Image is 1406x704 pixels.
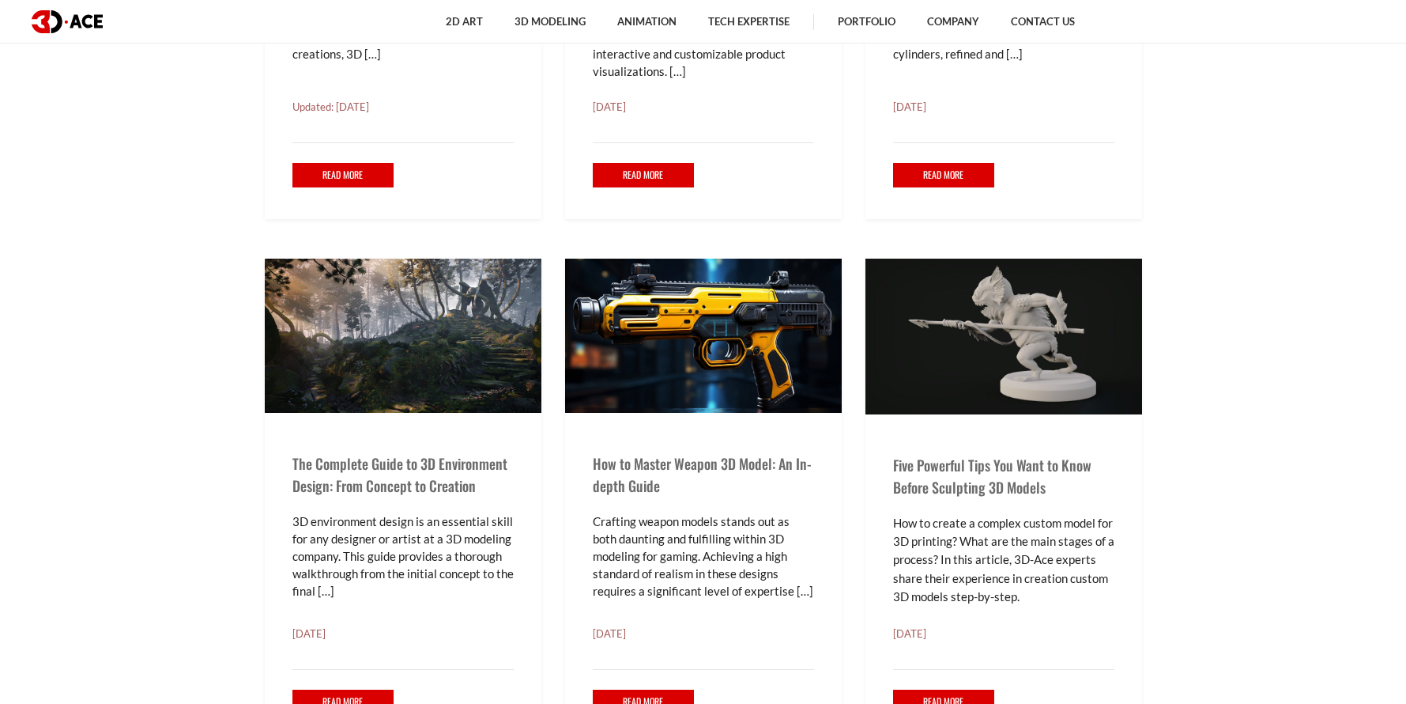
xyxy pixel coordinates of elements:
[593,163,695,187] a: Read More
[893,455,1091,498] a: Five Powerful Tips You Want to Know Before Sculpting 3D Models
[593,453,812,496] a: How to Master Weapon 3D Model: An In-depth Guide
[292,513,514,600] p: 3D environment design is an essential skill for any designer or artist at a 3D modeling company. ...
[893,99,1114,115] p: [DATE]
[292,99,514,115] p: Updated: [DATE]
[565,259,842,413] img: blog post image
[865,259,1142,414] img: blog post image
[893,514,1114,607] p: How to create a complex custom model for 3D printing? What are the main stages of a process? In t...
[292,453,507,496] a: The Complete Guide to 3D Environment Design: From Concept to Creation
[893,163,995,187] a: Read More
[292,626,514,642] p: [DATE]
[593,99,814,115] p: [DATE]
[893,626,1114,642] p: [DATE]
[265,259,541,413] img: blog post image
[32,10,103,33] img: logo dark
[593,513,814,600] p: Crafting weapon models stands out as both daunting and fulfilling within 3D modeling for gaming. ...
[292,163,394,187] a: Read More
[593,626,814,642] p: [DATE]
